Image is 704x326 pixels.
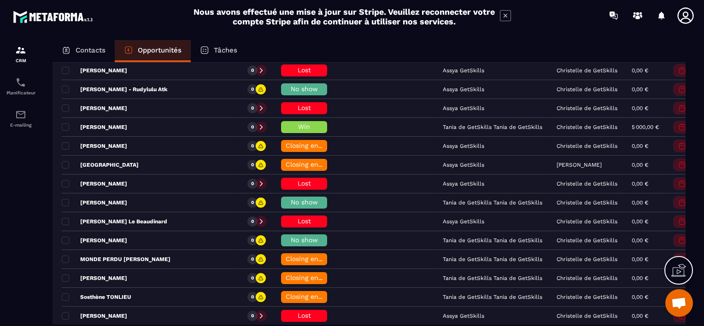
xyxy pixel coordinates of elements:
[632,86,648,93] p: 0,00 €
[62,218,167,225] p: [PERSON_NAME] Le Beaudinard
[557,124,617,130] p: Christelle de GetSkills
[557,67,617,74] p: Christelle de GetSkills
[76,46,106,54] p: Contacts
[62,105,127,112] p: [PERSON_NAME]
[2,90,39,95] p: Planificateur
[15,109,26,120] img: email
[298,180,311,187] span: Lost
[115,40,191,62] a: Opportunités
[298,312,311,319] span: Lost
[632,313,648,319] p: 0,00 €
[557,199,617,206] p: Christelle de GetSkills
[251,237,254,244] p: 0
[291,85,318,93] span: No show
[632,237,648,244] p: 0,00 €
[291,236,318,244] span: No show
[251,218,254,225] p: 0
[251,275,254,281] p: 0
[298,217,311,225] span: Lost
[13,8,96,25] img: logo
[286,293,338,300] span: Closing en cours
[557,313,617,319] p: Christelle de GetSkills
[632,105,648,111] p: 0,00 €
[286,274,338,281] span: Closing en cours
[251,162,254,168] p: 0
[557,143,617,149] p: Christelle de GetSkills
[251,105,254,111] p: 0
[632,124,659,130] p: 5 000,00 €
[214,46,237,54] p: Tâches
[251,67,254,74] p: 0
[62,123,127,131] p: [PERSON_NAME]
[62,256,170,263] p: MONDE PERDU [PERSON_NAME]
[53,40,115,62] a: Contacts
[298,104,311,111] span: Lost
[557,237,617,244] p: Christelle de GetSkills
[2,102,39,134] a: emailemailE-mailing
[557,275,617,281] p: Christelle de GetSkills
[632,180,648,187] p: 0,00 €
[191,40,246,62] a: Tâches
[251,124,254,130] p: 0
[2,70,39,102] a: schedulerschedulerPlanificateur
[298,66,311,74] span: Lost
[632,199,648,206] p: 0,00 €
[138,46,182,54] p: Opportunités
[62,274,127,282] p: [PERSON_NAME]
[632,275,648,281] p: 0,00 €
[557,256,617,262] p: Christelle de GetSkills
[62,180,127,187] p: [PERSON_NAME]
[665,289,693,317] div: Ouvrir le chat
[632,67,648,74] p: 0,00 €
[62,293,131,301] p: Sosthène TONLIEU
[632,162,648,168] p: 0,00 €
[557,162,602,168] p: [PERSON_NAME]
[62,237,127,244] p: [PERSON_NAME]
[251,256,254,262] p: 0
[62,67,127,74] p: [PERSON_NAME]
[251,143,254,149] p: 0
[251,294,254,300] p: 0
[557,86,617,93] p: Christelle de GetSkills
[286,255,338,262] span: Closing en cours
[251,86,254,93] p: 0
[286,161,338,168] span: Closing en cours
[62,199,127,206] p: [PERSON_NAME]
[632,256,648,262] p: 0,00 €
[251,180,254,187] p: 0
[286,142,338,149] span: Closing en cours
[62,86,167,93] p: [PERSON_NAME] - Rudylulu Atk
[2,58,39,63] p: CRM
[251,199,254,206] p: 0
[62,142,127,150] p: [PERSON_NAME]
[291,198,318,206] span: No show
[632,143,648,149] p: 0,00 €
[298,123,310,130] span: Win
[557,105,617,111] p: Christelle de GetSkills
[557,218,617,225] p: Christelle de GetSkills
[193,7,495,26] h2: Nous avons effectué une mise à jour sur Stripe. Veuillez reconnecter votre compte Stripe afin de ...
[15,45,26,56] img: formation
[62,312,127,320] p: [PERSON_NAME]
[557,294,617,300] p: Christelle de GetSkills
[2,122,39,128] p: E-mailing
[2,38,39,70] a: formationformationCRM
[557,180,617,187] p: Christelle de GetSkills
[251,313,254,319] p: 0
[62,161,139,169] p: [GEOGRAPHIC_DATA]
[15,77,26,88] img: scheduler
[632,218,648,225] p: 0,00 €
[632,294,648,300] p: 0,00 €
